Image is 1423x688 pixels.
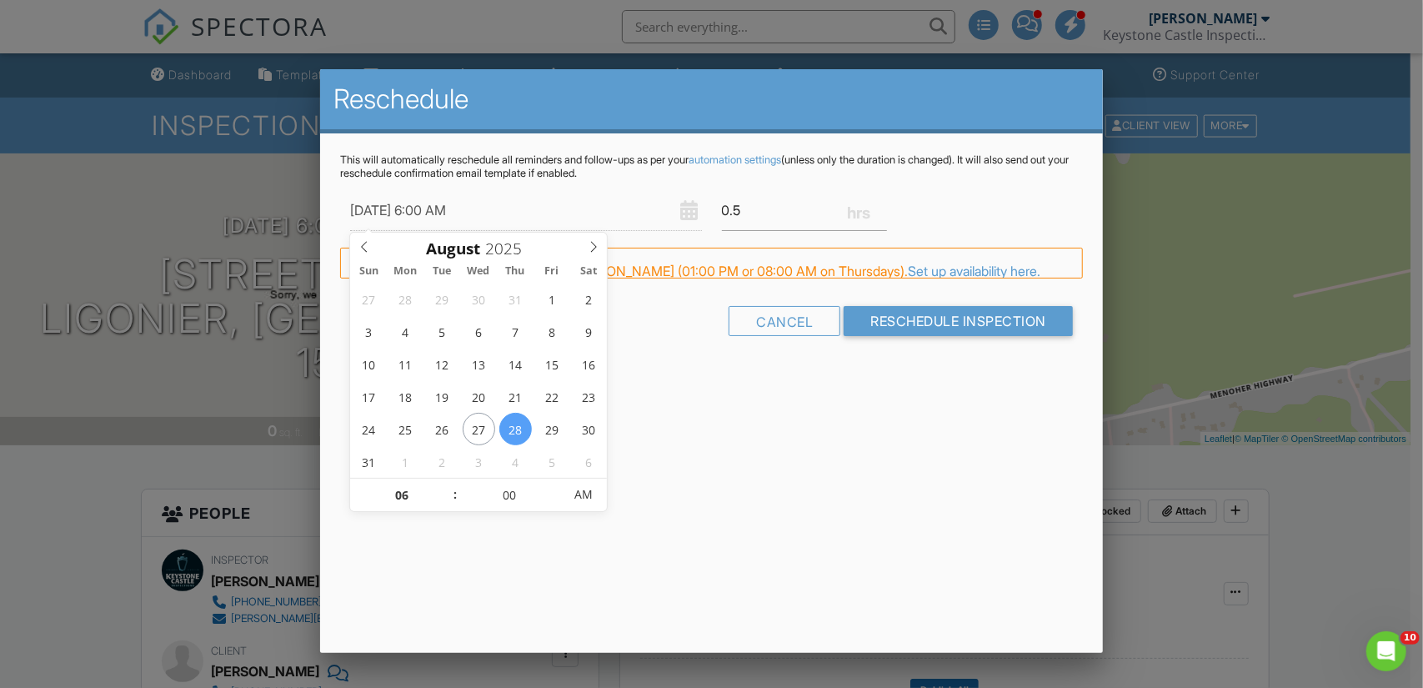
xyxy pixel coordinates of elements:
[572,283,604,315] span: August 2, 2025
[353,348,385,380] span: August 10, 2025
[426,315,458,348] span: August 5, 2025
[426,445,458,478] span: September 2, 2025
[389,315,422,348] span: August 4, 2025
[340,248,1083,279] div: FYI: This is not a regular time slot for [PERSON_NAME] (01:00 PM or 08:00 AM on Thursdays).
[572,413,604,445] span: August 30, 2025
[340,153,1083,180] p: This will automatically reschedule all reminders and follow-ups as per your (unless only the dura...
[499,380,532,413] span: August 21, 2025
[908,263,1040,279] a: Set up availability here.
[426,380,458,413] span: August 19, 2025
[535,445,568,478] span: September 5, 2025
[729,306,840,336] div: Cancel
[1400,631,1420,645] span: 10
[572,315,604,348] span: August 9, 2025
[463,380,495,413] span: August 20, 2025
[333,83,1090,116] h2: Reschedule
[353,283,385,315] span: July 27, 2025
[463,445,495,478] span: September 3, 2025
[689,153,781,166] a: automation settings
[387,266,423,277] span: Mon
[497,266,534,277] span: Thu
[535,283,568,315] span: August 1, 2025
[426,241,480,257] span: Scroll to increment
[463,315,495,348] span: August 6, 2025
[535,380,568,413] span: August 22, 2025
[561,478,607,511] span: Click to toggle
[463,283,495,315] span: July 30, 2025
[463,413,495,445] span: August 27, 2025
[535,413,568,445] span: August 29, 2025
[535,348,568,380] span: August 15, 2025
[572,380,604,413] span: August 23, 2025
[426,413,458,445] span: August 26, 2025
[572,348,604,380] span: August 16, 2025
[389,445,422,478] span: September 1, 2025
[353,315,385,348] span: August 3, 2025
[460,266,497,277] span: Wed
[463,348,495,380] span: August 13, 2025
[534,266,570,277] span: Fri
[458,479,560,512] input: Scroll to increment
[423,266,460,277] span: Tue
[389,413,422,445] span: August 25, 2025
[353,380,385,413] span: August 17, 2025
[389,380,422,413] span: August 18, 2025
[350,479,453,512] input: Scroll to increment
[570,266,607,277] span: Sat
[499,445,532,478] span: September 4, 2025
[353,413,385,445] span: August 24, 2025
[480,238,535,259] input: Scroll to increment
[499,283,532,315] span: July 31, 2025
[535,315,568,348] span: August 8, 2025
[353,445,385,478] span: August 31, 2025
[844,306,1073,336] input: Reschedule Inspection
[426,348,458,380] span: August 12, 2025
[389,283,422,315] span: July 28, 2025
[499,348,532,380] span: August 14, 2025
[1366,631,1406,671] iframe: Intercom live chat
[572,445,604,478] span: September 6, 2025
[389,348,422,380] span: August 11, 2025
[453,478,458,511] span: :
[426,283,458,315] span: July 29, 2025
[499,315,532,348] span: August 7, 2025
[499,413,532,445] span: August 28, 2025
[350,266,387,277] span: Sun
